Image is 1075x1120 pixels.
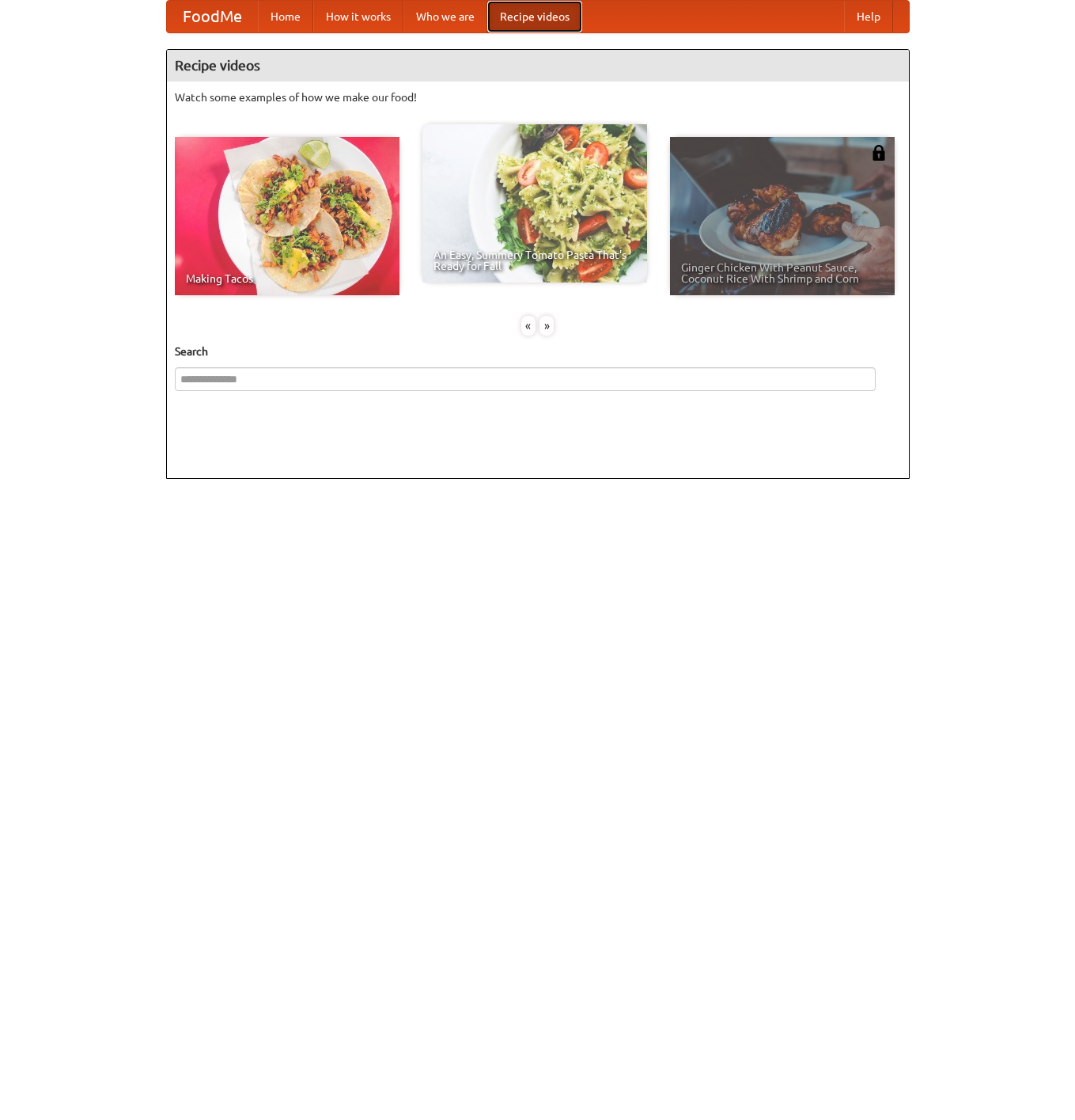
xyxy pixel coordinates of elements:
a: Who we are [403,1,487,32]
p: Watch some examples of how we make our food! [175,89,901,105]
a: Making Tacos [175,137,399,295]
a: An Easy, Summery Tomato Pasta That's Ready for Fall [422,124,647,283]
img: 483408.png [871,145,887,161]
a: Help [844,1,893,32]
a: How it works [313,1,403,32]
div: « [521,316,536,336]
a: Recipe videos [487,1,582,32]
h5: Search [175,344,901,359]
a: FoodMe [167,1,258,32]
div: » [539,316,554,336]
h4: Recipe videos [167,50,909,82]
span: An Easy, Summery Tomato Pasta That's Ready for Fall [433,249,636,271]
a: Home [258,1,313,32]
span: Making Tacos [186,273,388,284]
